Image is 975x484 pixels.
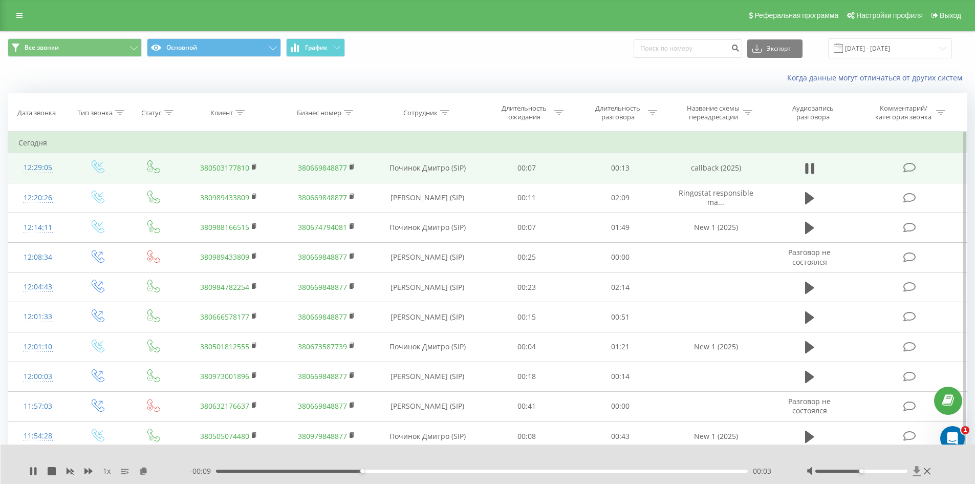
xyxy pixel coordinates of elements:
td: 00:51 [574,302,667,332]
div: 12:01:10 [18,337,58,357]
div: 12:14:11 [18,218,58,238]
td: [PERSON_NAME] (SIP) [375,242,480,272]
a: 380674794081 [298,222,347,232]
td: 00:07 [480,153,574,183]
td: [PERSON_NAME] (SIP) [375,272,480,302]
td: [PERSON_NAME] (SIP) [375,362,480,391]
span: - 00:09 [190,466,216,476]
div: Accessibility label [859,469,863,473]
td: 02:09 [574,183,667,213]
a: 380989433809 [200,252,249,262]
a: 380669848877 [298,252,347,262]
div: Статус [141,109,162,117]
div: Бизнес номер [297,109,341,117]
a: 380973001896 [200,371,249,381]
span: 1 [961,426,969,434]
td: 00:00 [574,391,667,421]
td: New 1 (2025) [667,422,764,451]
td: 00:13 [574,153,667,183]
td: Сегодня [8,133,967,153]
td: [PERSON_NAME] (SIP) [375,183,480,213]
a: 380501812555 [200,342,249,351]
span: Разговор не состоялся [788,247,831,266]
span: 00:03 [753,466,771,476]
div: 12:04:43 [18,277,58,297]
div: Длительность разговора [591,104,645,121]
div: 12:01:33 [18,307,58,327]
td: 00:41 [480,391,574,421]
span: Настройки профиля [856,11,923,19]
div: 12:00:03 [18,367,58,387]
td: 00:04 [480,332,574,362]
td: 00:18 [480,362,574,391]
span: Выход [940,11,961,19]
td: 00:00 [574,242,667,272]
iframe: Intercom live chat [940,426,965,451]
td: 00:43 [574,422,667,451]
td: Починок Дмитро (SIP) [375,213,480,242]
div: 12:29:05 [18,158,58,178]
td: callback (2025) [667,153,764,183]
div: Клиент [210,109,233,117]
td: 00:23 [480,272,574,302]
div: Аудиозапись разговора [779,104,846,121]
div: Название схемы переадресации [686,104,741,121]
div: 11:54:28 [18,426,58,446]
div: Accessibility label [360,469,364,473]
td: 01:21 [574,332,667,362]
button: Экспорт [747,39,803,58]
td: New 1 (2025) [667,213,764,242]
button: Все звонки [8,38,142,57]
a: 380984782254 [200,282,249,292]
a: 380666578177 [200,312,249,322]
a: 380669848877 [298,371,347,381]
td: 00:25 [480,242,574,272]
button: Основной [147,38,281,57]
a: 380505074480 [200,431,249,441]
a: 380669848877 [298,163,347,173]
div: Длительность ожидания [497,104,552,121]
a: 380989433809 [200,193,249,202]
span: Все звонки [25,44,59,52]
div: 12:20:26 [18,188,58,208]
td: 02:14 [574,272,667,302]
a: Когда данные могут отличаться от других систем [787,73,967,82]
td: 00:14 [574,362,667,391]
a: 380669848877 [298,312,347,322]
td: Починок Дмитро (SIP) [375,422,480,451]
td: 00:15 [480,302,574,332]
div: Сотрудник [403,109,438,117]
button: График [286,38,345,57]
a: 380669848877 [298,401,347,411]
a: 380979848877 [298,431,347,441]
a: 380673587739 [298,342,347,351]
a: 380632176637 [200,401,249,411]
div: Дата звонка [17,109,56,117]
input: Поиск по номеру [634,39,742,58]
div: 11:57:03 [18,396,58,416]
td: Починок Дмитро (SIP) [375,153,480,183]
td: [PERSON_NAME] (SIP) [375,302,480,332]
div: Тип звонка [77,109,113,117]
td: Починок Дмитро (SIP) [375,332,480,362]
span: Реферальная программа [754,11,838,19]
td: 01:49 [574,213,667,242]
td: New 1 (2025) [667,332,764,362]
span: 1 x [103,466,111,476]
a: 380988166515 [200,222,249,232]
a: 380669848877 [298,282,347,292]
a: 380503177810 [200,163,249,173]
div: Комментарий/категория звонка [874,104,934,121]
a: 380669848877 [298,193,347,202]
td: 00:11 [480,183,574,213]
td: 00:08 [480,422,574,451]
span: Разговор не состоялся [788,396,831,415]
div: 12:08:34 [18,247,58,267]
td: [PERSON_NAME] (SIP) [375,391,480,421]
span: График [305,44,328,51]
span: Ringostat responsible ma... [679,188,753,207]
td: 00:07 [480,213,574,242]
